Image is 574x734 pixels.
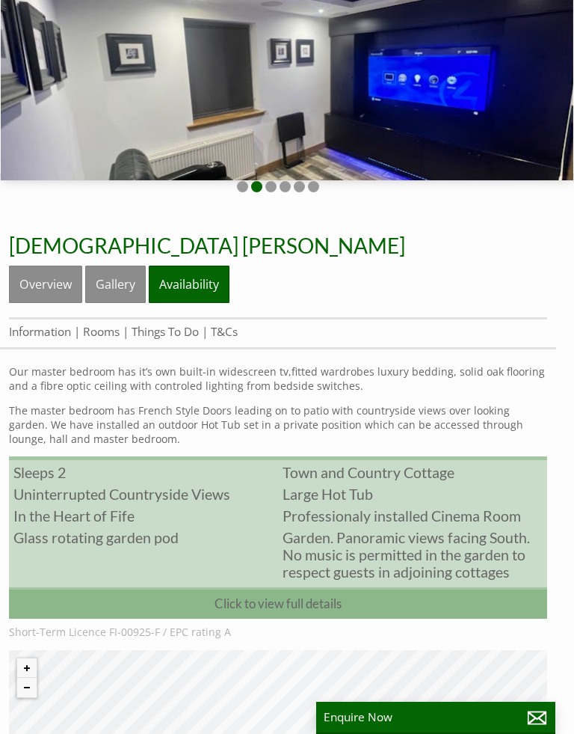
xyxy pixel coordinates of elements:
[278,462,547,483] li: Town and Country Cottage
[149,266,229,303] a: Availability
[324,709,548,725] p: Enquire Now
[9,403,547,446] p: The master bedroom has French Style Doors leading on to patio with countryside views over looking...
[278,505,547,527] li: Professionaly installed Cinema Room
[9,527,278,548] li: Glass rotating garden pod
[17,658,37,678] button: Zoom in
[9,462,278,483] li: Sleeps 2
[9,505,278,527] li: In the Heart of Fife
[9,266,82,303] a: Overview
[132,324,199,340] a: Things To Do
[9,364,547,393] p: Our master bedroom has it’s own built-in widescreen tv,fitted wardrobes luxury bedding, solid oak...
[9,233,405,258] a: [DEMOGRAPHIC_DATA] [PERSON_NAME]
[278,527,547,583] li: Garden. Panoramic views facing South. No music is permitted in the garden to respect guests in ad...
[211,324,238,340] a: T&Cs
[9,483,278,505] li: Uninterrupted Countryside Views
[83,324,120,340] a: Rooms
[9,587,547,619] a: Click to view full details
[9,619,547,639] div: Short-Term Licence FI-00925-F / EPC rating A
[17,678,37,697] button: Zoom out
[9,324,71,340] a: Information
[85,266,146,303] a: Gallery
[278,483,547,505] li: Large Hot Tub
